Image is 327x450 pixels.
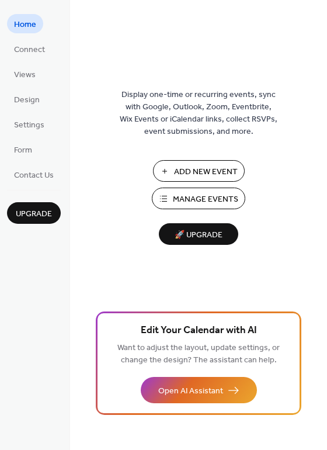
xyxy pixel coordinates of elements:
[159,223,238,245] button: 🚀 Upgrade
[158,385,223,397] span: Open AI Assistant
[14,19,36,31] span: Home
[166,227,231,243] span: 🚀 Upgrade
[16,208,52,220] span: Upgrade
[117,340,280,368] span: Want to adjust the layout, update settings, or change the design? The assistant can help.
[7,89,47,109] a: Design
[14,169,54,182] span: Contact Us
[7,140,39,159] a: Form
[153,160,245,182] button: Add New Event
[14,144,32,157] span: Form
[152,188,245,209] button: Manage Events
[7,165,61,184] a: Contact Us
[7,14,43,33] a: Home
[173,193,238,206] span: Manage Events
[120,89,277,138] span: Display one-time or recurring events, sync with Google, Outlook, Zoom, Eventbrite, Wix Events or ...
[14,69,36,81] span: Views
[7,64,43,84] a: Views
[141,377,257,403] button: Open AI Assistant
[174,166,238,178] span: Add New Event
[7,202,61,224] button: Upgrade
[14,44,45,56] span: Connect
[14,119,44,131] span: Settings
[14,94,40,106] span: Design
[7,115,51,134] a: Settings
[141,323,257,339] span: Edit Your Calendar with AI
[7,39,52,58] a: Connect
